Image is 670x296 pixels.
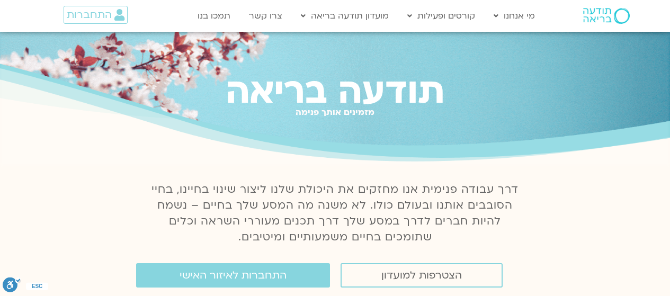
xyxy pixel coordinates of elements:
[244,6,288,26] a: צרו קשר
[381,270,462,281] span: הצטרפות למועדון
[64,6,128,24] a: התחברות
[146,182,525,245] p: דרך עבודה פנימית אנו מחזקים את היכולת שלנו ליצור שינוי בחיינו, בחיי הסובבים אותנו ובעולם כולו. לא...
[341,263,503,288] a: הצטרפות למועדון
[67,9,112,21] span: התחברות
[180,270,287,281] span: התחברות לאיזור האישי
[488,6,540,26] a: מי אנחנו
[296,6,394,26] a: מועדון תודעה בריאה
[192,6,236,26] a: תמכו בנו
[402,6,480,26] a: קורסים ופעילות
[136,263,330,288] a: התחברות לאיזור האישי
[583,8,630,24] img: תודעה בריאה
